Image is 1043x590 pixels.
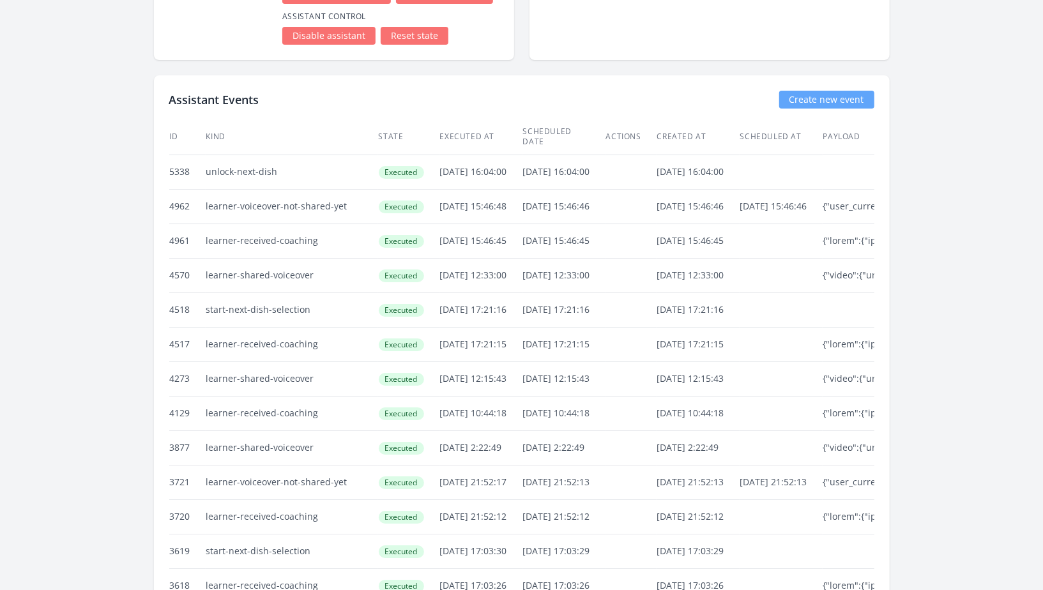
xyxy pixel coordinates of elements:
td: [DATE] 21:52:12 [657,499,740,534]
td: learner-shared-voiceover [206,430,378,465]
td: learner-shared-voiceover [206,361,378,396]
td: learner-received-coaching [206,327,378,361]
span: Executed [379,166,424,179]
h4: Assistant Control [282,11,499,22]
td: start-next-dish-selection [206,292,378,327]
span: Executed [379,476,424,489]
td: [DATE] 21:52:13 [522,465,605,499]
td: 4570 [169,258,206,292]
span: Executed [379,373,424,386]
td: [DATE] 17:21:15 [439,327,522,361]
td: [DATE] 12:33:00 [657,258,740,292]
td: [DATE] 2:22:49 [522,430,605,465]
span: Executed [379,269,424,282]
h2: Assistant Events [169,91,259,109]
td: [DATE] 16:04:00 [657,155,740,189]
td: [DATE] 15:46:46 [740,189,823,223]
td: [DATE] 17:03:29 [522,534,605,568]
span: Executed [379,304,424,317]
td: [DATE] 17:21:16 [439,292,522,327]
td: [DATE] 15:46:46 [657,189,740,223]
span: Executed [379,545,424,558]
td: [DATE] 15:46:45 [522,223,605,258]
th: Scheduled date [522,119,605,155]
th: Created at [657,119,740,155]
td: [DATE] 15:46:46 [522,189,605,223]
td: learner-received-coaching [206,499,378,534]
td: [DATE] 2:22:49 [439,430,522,465]
td: [DATE] 21:52:12 [522,499,605,534]
span: Executed [379,338,424,351]
td: [DATE] 21:52:13 [657,465,740,499]
th: Scheduled at [740,119,823,155]
th: Kind [206,119,378,155]
th: Executed at [439,119,522,155]
td: 3619 [169,534,206,568]
td: 4962 [169,189,206,223]
td: [DATE] 12:15:43 [657,361,740,396]
td: [DATE] 15:46:45 [657,223,740,258]
td: learner-received-coaching [206,223,378,258]
td: [DATE] 16:04:00 [522,155,605,189]
td: [DATE] 21:52:13 [740,465,823,499]
td: learner-voiceover-not-shared-yet [206,189,378,223]
span: Executed [379,200,424,213]
th: State [378,119,439,155]
td: [DATE] 17:03:29 [657,534,740,568]
td: [DATE] 12:15:43 [522,361,605,396]
td: 4518 [169,292,206,327]
td: 3721 [169,465,206,499]
td: 4517 [169,327,206,361]
td: [DATE] 17:21:15 [522,327,605,361]
td: learner-received-coaching [206,396,378,430]
span: Executed [379,235,424,248]
a: Reset state [381,27,448,45]
td: [DATE] 10:44:18 [522,396,605,430]
span: Executed [379,407,424,420]
td: learner-voiceover-not-shared-yet [206,465,378,499]
td: unlock-next-dish [206,155,378,189]
td: [DATE] 12:33:00 [439,258,522,292]
td: [DATE] 16:04:00 [439,155,522,189]
td: [DATE] 12:15:43 [439,361,522,396]
td: [DATE] 17:21:15 [657,327,740,361]
td: [DATE] 17:21:16 [657,292,740,327]
td: start-next-dish-selection [206,534,378,568]
td: [DATE] 10:44:18 [439,396,522,430]
td: [DATE] 21:52:17 [439,465,522,499]
td: [DATE] 17:03:30 [439,534,522,568]
td: [DATE] 10:44:18 [657,396,740,430]
td: [DATE] 2:22:49 [657,430,740,465]
td: learner-shared-voiceover [206,258,378,292]
td: 3877 [169,430,206,465]
td: 4129 [169,396,206,430]
span: Executed [379,442,424,455]
a: Create new event [779,91,874,109]
td: [DATE] 15:46:45 [439,223,522,258]
td: [DATE] 15:46:48 [439,189,522,223]
a: Disable assistant [282,27,376,45]
td: 4273 [169,361,206,396]
th: Actions [605,119,657,155]
th: ID [169,119,206,155]
span: Executed [379,511,424,524]
td: 4961 [169,223,206,258]
td: [DATE] 21:52:12 [439,499,522,534]
td: 3720 [169,499,206,534]
td: [DATE] 17:21:16 [522,292,605,327]
td: [DATE] 12:33:00 [522,258,605,292]
td: 5338 [169,155,206,189]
